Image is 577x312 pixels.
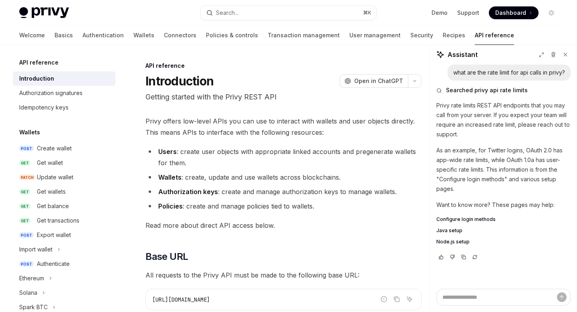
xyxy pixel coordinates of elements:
a: POSTAuthenticate [13,257,115,271]
h5: Wallets [19,128,40,137]
span: GET [19,160,30,166]
span: Privy offers low-level APIs you can use to interact with wallets and user objects directly. This ... [145,115,422,138]
a: GETGet transactions [13,213,115,228]
p: As an example, for Twitter logins, OAuth 2.0 has app-wide rate limits, while OAuth 1.0a has user-... [436,146,571,194]
a: Basics [54,26,73,45]
span: PATCH [19,174,35,180]
div: Solana [19,288,37,298]
a: Connectors [164,26,196,45]
span: Java setup [436,227,462,234]
button: Send message [557,292,567,302]
button: Reload last chat [470,253,480,261]
a: Transaction management [268,26,340,45]
button: Toggle dark mode [545,6,558,19]
li: : create user objects with appropriate linked accounts and pregenerate wallets for them. [145,146,422,168]
li: : create, update and use wallets across blockchains. [145,172,422,183]
span: Read more about direct API access below. [145,220,422,231]
p: Want to know more? These pages may help: [436,200,571,210]
h1: Introduction [145,74,214,88]
a: Recipes [443,26,465,45]
span: All requests to the Privy API must be made to the following base URL: [145,269,422,281]
span: GET [19,203,30,209]
span: Searched privy api rate limits [446,86,528,94]
a: GETGet wallets [13,184,115,199]
span: GET [19,218,30,224]
span: GET [19,189,30,195]
div: Import wallet [19,245,52,254]
textarea: Ask a question... [436,289,571,306]
button: Toggle Ethereum section [13,271,115,286]
strong: Authorization keys [158,188,218,196]
span: Open in ChatGPT [354,77,403,85]
a: Welcome [19,26,45,45]
div: API reference [145,62,422,70]
li: : create and manage authorization keys to manage wallets. [145,186,422,197]
div: Update wallet [37,172,73,182]
span: POST [19,261,34,267]
a: API reference [475,26,514,45]
span: POST [19,232,34,238]
button: Toggle Solana section [13,286,115,300]
a: Wallets [133,26,154,45]
a: PATCHUpdate wallet [13,170,115,184]
div: Search... [216,8,238,18]
p: Getting started with the Privy REST API [145,91,422,103]
strong: Policies [158,202,183,210]
button: Vote that response was good [436,253,446,261]
div: Idempotency keys [19,103,69,112]
a: Support [457,9,479,17]
button: Copy chat response [459,253,468,261]
div: Create wallet [37,144,72,153]
div: Authenticate [37,259,70,269]
h5: API reference [19,58,59,67]
div: Export wallet [37,230,71,240]
a: Security [410,26,433,45]
div: Introduction [19,74,54,83]
button: Toggle Import wallet section [13,242,115,257]
span: ⌘ K [363,10,371,16]
strong: Users [158,148,177,156]
a: Policies & controls [206,26,258,45]
span: POST [19,146,34,152]
li: : create and manage policies tied to wallets. [145,201,422,212]
span: Dashboard [495,9,526,17]
a: Authorization signatures [13,86,115,100]
div: what are the rate limit for api calls in privy? [453,69,565,77]
a: Introduction [13,71,115,86]
button: Open search [201,6,376,20]
a: Demo [432,9,448,17]
a: Java setup [436,227,571,234]
img: light logo [19,7,69,18]
a: POSTExport wallet [13,228,115,242]
a: Authentication [83,26,124,45]
span: Node.js setup [436,239,470,245]
button: Vote that response was not good [448,253,457,261]
div: Ethereum [19,274,44,283]
a: Node.js setup [436,239,571,245]
span: Assistant [448,50,478,59]
a: Configure login methods [436,216,571,223]
strong: Wallets [158,173,182,181]
div: Authorization signatures [19,88,83,98]
button: Open in ChatGPT [339,74,408,88]
span: Configure login methods [436,216,496,223]
div: Get balance [37,201,69,211]
a: POSTCreate wallet [13,141,115,156]
div: Get transactions [37,216,79,225]
div: Get wallet [37,158,63,168]
div: Get wallets [37,187,66,197]
a: User management [349,26,401,45]
button: Searched privy api rate limits [436,86,571,94]
a: Idempotency keys [13,100,115,115]
p: Privy rate limits REST API endpoints that you may call from your server. If you expect your team ... [436,101,571,139]
span: Base URL [145,250,188,263]
a: GETGet balance [13,199,115,213]
a: GETGet wallet [13,156,115,170]
div: Spark BTC [19,302,48,312]
a: Dashboard [489,6,539,19]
